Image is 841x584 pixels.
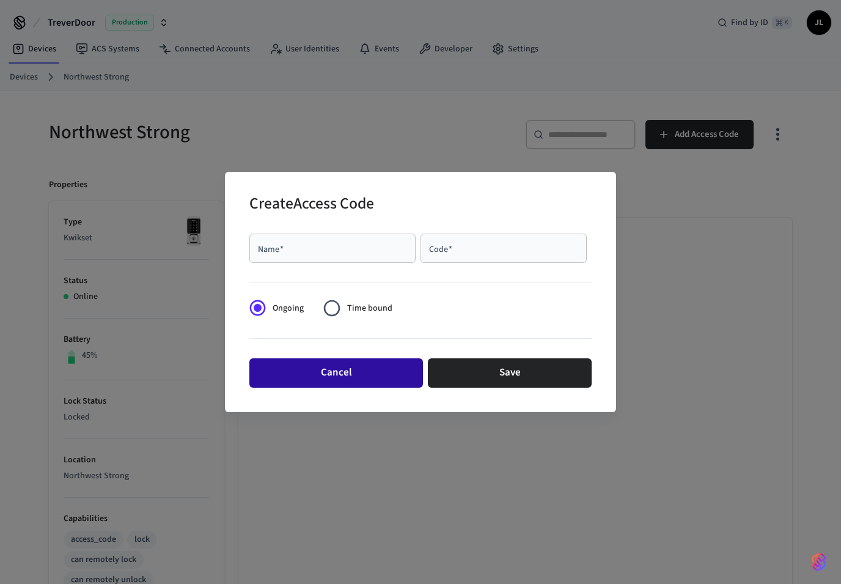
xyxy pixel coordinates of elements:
[273,302,304,315] span: Ongoing
[249,358,423,388] button: Cancel
[347,302,392,315] span: Time bound
[249,187,374,224] h2: Create Access Code
[428,358,592,388] button: Save
[812,552,826,572] img: SeamLogoGradient.69752ec5.svg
